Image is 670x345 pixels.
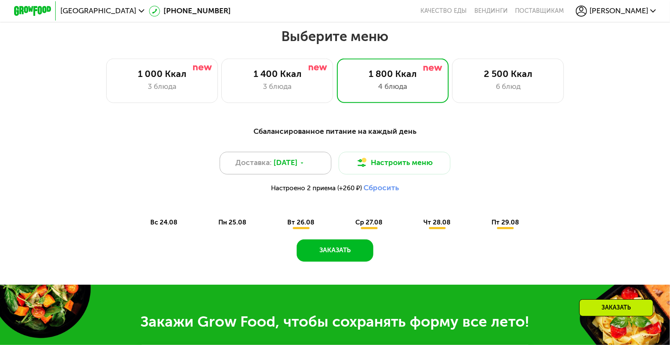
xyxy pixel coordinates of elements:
[339,152,450,174] button: Настроить меню
[116,81,208,92] div: 3 блюда
[346,68,439,80] div: 1 800 Ккал
[346,81,439,92] div: 4 блюда
[462,68,554,80] div: 2 500 Ккал
[491,218,519,226] span: пт 29.08
[515,7,564,15] div: поставщикам
[218,218,246,226] span: пн 25.08
[355,218,382,226] span: ср 27.08
[423,218,450,226] span: чт 28.08
[149,6,231,17] a: [PHONE_NUMBER]
[274,157,298,168] span: [DATE]
[462,81,554,92] div: 6 блюд
[590,7,648,15] span: [PERSON_NAME]
[579,299,653,316] div: Заказать
[60,7,136,15] span: [GEOGRAPHIC_DATA]
[363,183,399,193] button: Сбросить
[60,126,610,137] div: Сбалансированное питание на каждый день
[30,28,640,45] h2: Выберите меню
[474,7,508,15] a: Вендинги
[271,185,362,192] span: Настроено 2 приема (+260 ₽)
[231,68,323,80] div: 1 400 Ккал
[297,239,373,262] button: Заказать
[150,218,177,226] span: вс 24.08
[287,218,314,226] span: вт 26.08
[231,81,323,92] div: 3 блюда
[116,68,208,80] div: 1 000 Ккал
[420,7,467,15] a: Качество еды
[235,157,271,168] span: Доставка:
